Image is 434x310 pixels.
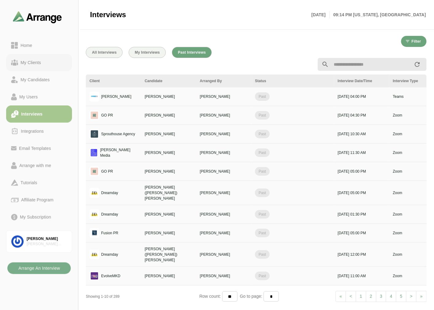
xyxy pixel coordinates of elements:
p: [DATE] 05:00 PM [338,169,386,174]
a: 2 [366,291,376,302]
a: Home [6,37,72,54]
p: EvolveMKD [101,273,120,279]
div: Interviews [19,110,45,118]
p: [PERSON_NAME] [200,212,248,217]
button: Filter [401,36,427,47]
button: My Interviews [129,47,166,58]
a: My Subscription [6,209,72,226]
span: Past [255,250,270,259]
img: logo [89,148,98,158]
span: » [420,294,423,299]
i: appended action [414,61,421,68]
p: [PERSON_NAME] [200,131,248,137]
div: Candidate [145,78,192,84]
span: Filter [411,39,421,44]
div: Interview Date/Time [338,78,386,84]
div: Client [89,78,137,84]
span: Past [255,210,270,219]
img: logo [89,271,99,281]
p: Dreamday [101,252,118,257]
div: Home [18,42,35,49]
p: GO PR [101,169,113,174]
p: [DATE] 11:00 AM [338,273,386,279]
p: [PERSON_NAME] [200,169,248,174]
p: [PERSON_NAME] [200,94,248,99]
img: logo [89,166,99,176]
p: [PERSON_NAME] Media [100,147,137,158]
p: [PERSON_NAME] [145,150,192,155]
img: logo [89,129,99,139]
img: logo [89,209,99,219]
p: [DATE] 10:30 AM [338,131,386,137]
div: [PERSON_NAME] Associates [27,242,67,247]
button: Past Interviews [172,47,212,58]
button: Arrange An Interview [7,262,71,274]
span: Past [255,272,270,280]
p: Dreamday [101,190,118,196]
p: [PERSON_NAME] [101,94,131,99]
img: arrangeai-name-small-logo.4d2b8aee.svg [13,11,62,23]
p: [PERSON_NAME] [145,212,192,217]
p: [PERSON_NAME] ([PERSON_NAME]) [PERSON_NAME] [145,246,192,263]
div: Arranged By [200,78,248,84]
p: Dreamday [101,212,118,217]
div: Status [255,78,330,84]
a: Affiliate Program [6,191,72,209]
p: [PERSON_NAME] [200,273,248,279]
img: logo [89,188,99,198]
a: [PERSON_NAME][PERSON_NAME] Associates [6,231,72,253]
span: Past [255,189,270,197]
img: logo [89,228,99,238]
p: [DATE] 05:00 PM [338,230,386,236]
button: All Interviews [86,47,123,58]
span: > [410,294,413,299]
div: My Candidates [18,76,52,83]
p: [PERSON_NAME] [145,230,192,236]
p: [PERSON_NAME] [200,230,248,236]
a: Next [416,291,427,302]
span: Row count: [200,294,222,299]
img: logo [89,110,99,120]
a: Integrations [6,123,72,140]
span: Past [255,229,270,237]
a: Interviews [6,105,72,123]
p: [PERSON_NAME] [145,113,192,118]
p: [DATE] 04:00 PM [338,94,386,99]
span: Past [255,130,270,138]
p: [PERSON_NAME] [200,252,248,257]
p: [PERSON_NAME] [145,94,192,99]
a: My Candidates [6,71,72,88]
a: Next [406,291,417,302]
p: [PERSON_NAME] [145,169,192,174]
p: 09:14 PM [US_STATE], [GEOGRAPHIC_DATA] [330,11,426,18]
p: [PERSON_NAME] [200,113,248,118]
p: Sprouthouse Agency [101,131,135,137]
p: [DATE] 05:00 PM [338,190,386,196]
a: My Clients [6,54,72,71]
div: [PERSON_NAME] [27,236,67,242]
p: [PERSON_NAME] ([PERSON_NAME]) [PERSON_NAME] [145,185,192,201]
p: GO PR [101,113,113,118]
span: Go to page: [238,294,264,299]
p: [PERSON_NAME] [145,131,192,137]
a: Arrange with me [6,157,72,174]
b: Arrange An Interview [18,262,60,274]
img: logo [89,250,99,259]
span: Interviews [90,10,126,19]
span: My Interviews [135,50,160,55]
a: 5 [396,291,406,302]
div: Tutorials [18,179,40,186]
span: Past [255,148,270,157]
a: 4 [386,291,396,302]
p: Fusion PR [101,230,118,236]
p: [DATE] 11:30 AM [338,150,386,155]
a: Tutorials [6,174,72,191]
p: [DATE] 01:30 PM [338,212,386,217]
div: Arrange with me [17,162,54,169]
span: Past Interviews [178,50,206,55]
p: [PERSON_NAME] [200,190,248,196]
p: [PERSON_NAME] [200,150,248,155]
span: Past [255,111,270,120]
img: logo [89,92,99,101]
p: [DATE] 04:30 PM [338,113,386,118]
